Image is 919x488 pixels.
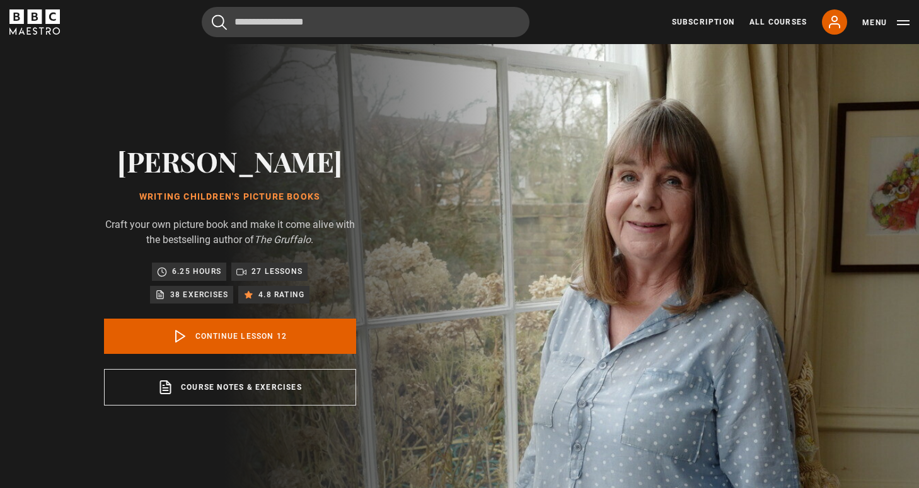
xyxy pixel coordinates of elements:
a: All Courses [749,16,807,28]
h2: [PERSON_NAME] [104,145,356,177]
input: Search [202,7,529,37]
p: Craft your own picture book and make it come alive with the bestselling author of . [104,217,356,247]
button: Toggle navigation [862,16,910,29]
h1: Writing Children's Picture Books [104,192,356,202]
p: 4.8 rating [258,288,304,301]
button: Submit the search query [212,14,227,30]
p: 6.25 hours [172,265,221,278]
a: Course notes & exercises [104,369,356,406]
a: Continue lesson 12 [104,319,356,354]
i: The Gruffalo [254,234,311,246]
p: 38 exercises [170,288,228,301]
svg: BBC Maestro [9,9,60,35]
p: 27 lessons [251,265,303,278]
a: Subscription [672,16,734,28]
